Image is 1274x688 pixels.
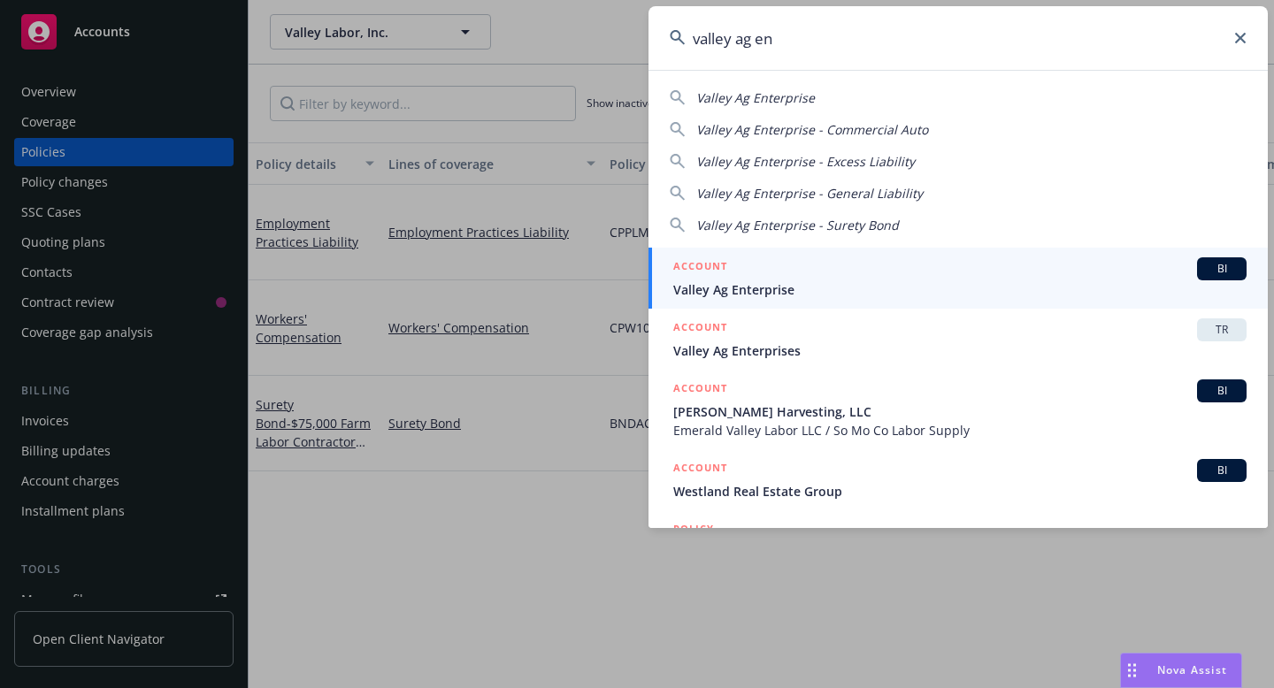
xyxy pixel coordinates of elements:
[696,217,899,233] span: Valley Ag Enterprise - Surety Bond
[696,89,815,106] span: Valley Ag Enterprise
[649,309,1268,370] a: ACCOUNTTRValley Ag Enterprises
[649,370,1268,449] a: ACCOUNTBI[PERSON_NAME] Harvesting, LLCEmerald Valley Labor LLC / So Mo Co Labor Supply
[1120,653,1242,688] button: Nova Assist
[1204,322,1239,338] span: TR
[649,510,1268,586] a: POLICY
[1204,261,1239,277] span: BI
[673,482,1247,501] span: Westland Real Estate Group
[649,248,1268,309] a: ACCOUNTBIValley Ag Enterprise
[1204,462,1239,478] span: BI
[673,402,1247,421] span: [PERSON_NAME] Harvesting, LLC
[1121,654,1143,687] div: Drag to move
[696,121,928,138] span: Valley Ag Enterprise - Commercial Auto
[649,6,1268,70] input: Search...
[1204,383,1239,399] span: BI
[1157,662,1227,677] span: Nova Assist
[673,341,1247,360] span: Valley Ag Enterprises
[696,185,923,202] span: Valley Ag Enterprise - General Liability
[673,257,727,279] h5: ACCOUNT
[673,459,727,480] h5: ACCOUNT
[673,520,714,538] h5: POLICY
[696,153,915,170] span: Valley Ag Enterprise - Excess Liability
[673,318,727,340] h5: ACCOUNT
[673,421,1247,440] span: Emerald Valley Labor LLC / So Mo Co Labor Supply
[673,280,1247,299] span: Valley Ag Enterprise
[673,379,727,401] h5: ACCOUNT
[649,449,1268,510] a: ACCOUNTBIWestland Real Estate Group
